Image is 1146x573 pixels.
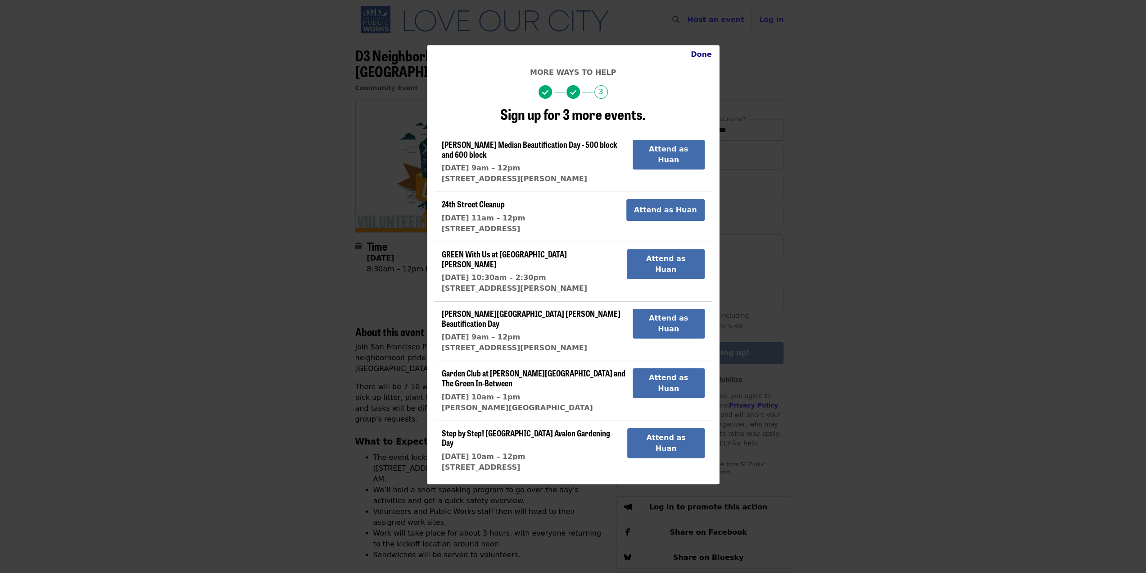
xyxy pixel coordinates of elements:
[442,309,625,353] a: [PERSON_NAME][GEOGRAPHIC_DATA] [PERSON_NAME] Beautification Day[DATE] 9am – 12pm[STREET_ADDRESS][...
[633,309,705,339] button: Attend as Huan
[684,46,719,64] button: Close
[442,427,610,449] span: Step by Step! [GEOGRAPHIC_DATA] Avalon Gardening Day
[442,462,621,473] div: [STREET_ADDRESS]
[442,367,625,389] span: Garden Club at [PERSON_NAME][GEOGRAPHIC_DATA] and The Green In-Between
[442,224,525,234] div: [STREET_ADDRESS]
[626,199,705,221] button: Attend as Huan
[442,174,625,184] div: [STREET_ADDRESS][PERSON_NAME]
[442,248,567,270] span: GREEN With Us at [GEOGRAPHIC_DATA][PERSON_NAME]
[442,307,621,329] span: [PERSON_NAME][GEOGRAPHIC_DATA] [PERSON_NAME] Beautification Day
[594,85,608,99] span: 3
[442,332,625,343] div: [DATE] 9am – 12pm
[500,103,646,124] span: Sign up for 3 more events.
[442,403,625,413] div: [PERSON_NAME][GEOGRAPHIC_DATA]
[442,368,625,413] a: Garden Club at [PERSON_NAME][GEOGRAPHIC_DATA] and The Green In-Between[DATE] 10am – 1pm[PERSON_NA...
[530,68,616,77] span: More ways to help
[442,163,625,174] div: [DATE] 9am – 12pm
[442,283,620,294] div: [STREET_ADDRESS][PERSON_NAME]
[442,213,525,224] div: [DATE] 11am – 12pm
[442,343,625,353] div: [STREET_ADDRESS][PERSON_NAME]
[633,368,705,398] button: Attend as Huan
[442,428,621,473] a: Step by Step! [GEOGRAPHIC_DATA] Avalon Gardening Day[DATE] 10am – 12pm[STREET_ADDRESS]
[633,140,705,170] button: Attend as Huan
[442,140,625,184] a: [PERSON_NAME] Median Beautification Day - 500 block and 600 block[DATE] 9am – 12pm[STREET_ADDRESS...
[442,249,620,294] a: GREEN With Us at [GEOGRAPHIC_DATA][PERSON_NAME][DATE] 10:30am – 2:30pm[STREET_ADDRESS][PERSON_NAME]
[442,392,625,403] div: [DATE] 10am – 1pm
[542,88,548,97] i: check icon
[442,198,505,210] span: 24th Street Cleanup
[442,272,620,283] div: [DATE] 10:30am – 2:30pm
[442,451,621,462] div: [DATE] 10am – 12pm
[570,88,576,97] i: check icon
[627,249,704,279] button: Attend as Huan
[442,138,617,160] span: [PERSON_NAME] Median Beautification Day - 500 block and 600 block
[442,199,525,234] a: 24th Street Cleanup[DATE] 11am – 12pm[STREET_ADDRESS]
[627,428,704,458] button: Attend as Huan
